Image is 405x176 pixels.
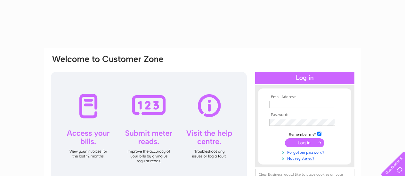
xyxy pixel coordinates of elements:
td: Remember me? [268,131,342,137]
th: Password: [268,113,342,117]
th: Email Address: [268,95,342,99]
a: Forgotten password? [269,149,342,155]
input: Submit [285,138,324,147]
a: Not registered? [269,155,342,161]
